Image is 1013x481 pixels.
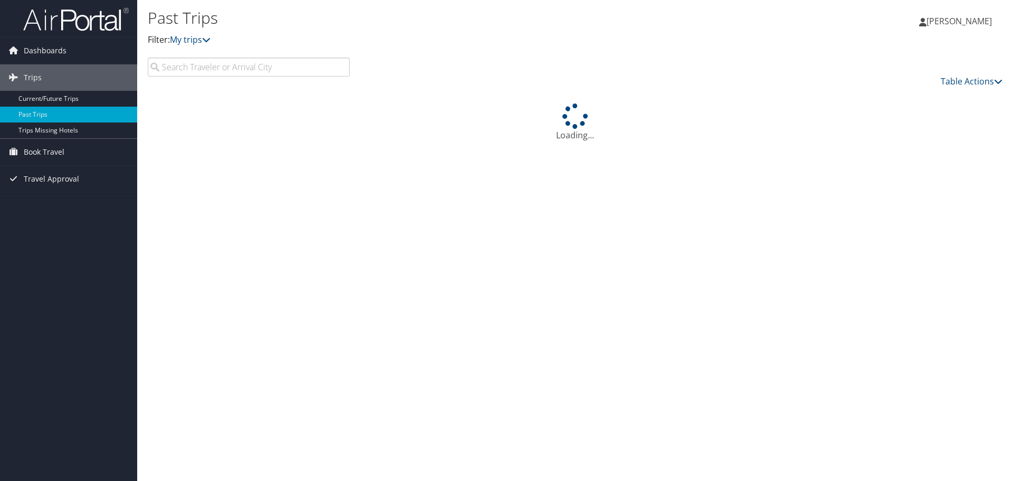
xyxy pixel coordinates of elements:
[919,5,1002,37] a: [PERSON_NAME]
[23,7,129,32] img: airportal-logo.png
[24,166,79,192] span: Travel Approval
[148,58,350,77] input: Search Traveler or Arrival City
[926,15,992,27] span: [PERSON_NAME]
[24,37,66,64] span: Dashboards
[148,103,1002,142] div: Loading...
[170,34,211,45] a: My trips
[24,139,64,165] span: Book Travel
[24,64,42,91] span: Trips
[148,33,718,47] p: Filter:
[941,76,1002,87] a: Table Actions
[148,7,718,29] h1: Past Trips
